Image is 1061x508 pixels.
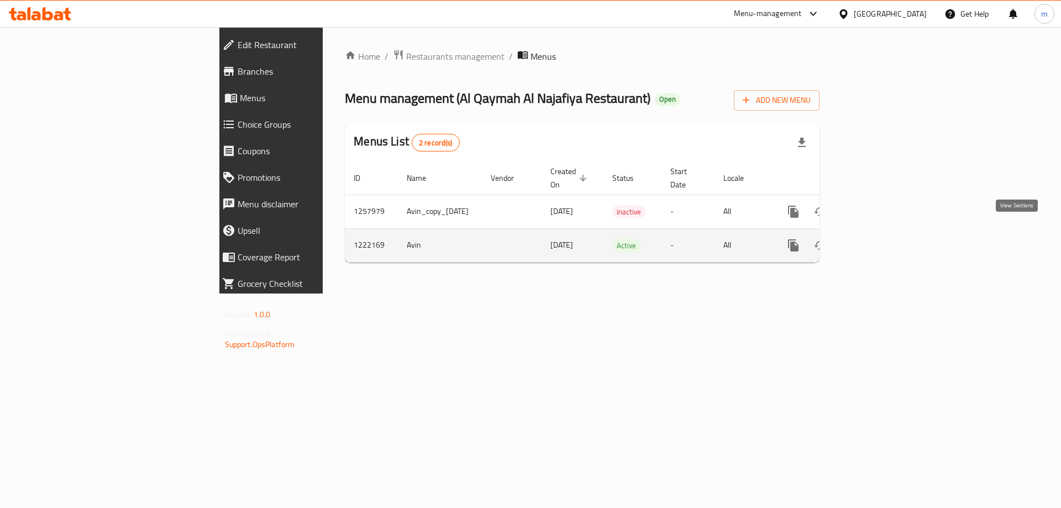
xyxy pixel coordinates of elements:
[661,228,715,262] td: -
[550,204,573,218] span: [DATE]
[240,91,388,104] span: Menus
[238,171,388,184] span: Promotions
[213,270,397,297] a: Grocery Checklist
[238,277,388,290] span: Grocery Checklist
[780,232,807,259] button: more
[398,228,482,262] td: Avin
[807,232,833,259] button: Change Status
[780,198,807,225] button: more
[238,65,388,78] span: Branches
[213,32,397,58] a: Edit Restaurant
[612,239,640,252] span: Active
[213,58,397,85] a: Branches
[412,134,460,151] div: Total records count
[734,7,802,20] div: Menu-management
[715,228,771,262] td: All
[612,171,648,185] span: Status
[723,171,758,185] span: Locale
[225,326,276,341] span: Get support on:
[771,161,895,195] th: Actions
[213,217,397,244] a: Upsell
[734,90,820,111] button: Add New Menu
[225,337,295,352] a: Support.OpsPlatform
[407,171,440,185] span: Name
[238,38,388,51] span: Edit Restaurant
[509,50,513,63] li: /
[854,8,927,20] div: [GEOGRAPHIC_DATA]
[254,307,271,322] span: 1.0.0
[213,164,397,191] a: Promotions
[225,307,252,322] span: Version:
[238,250,388,264] span: Coverage Report
[789,129,815,156] div: Export file
[238,197,388,211] span: Menu disclaimer
[345,161,895,263] table: enhanced table
[661,195,715,228] td: -
[238,224,388,237] span: Upsell
[213,191,397,217] a: Menu disclaimer
[715,195,771,228] td: All
[213,244,397,270] a: Coverage Report
[612,205,645,218] div: Inactive
[655,93,680,106] div: Open
[213,138,397,164] a: Coupons
[655,95,680,104] span: Open
[213,111,397,138] a: Choice Groups
[550,238,573,252] span: [DATE]
[345,86,650,111] span: Menu management ( Al Qaymah Al Najafiya Restaurant )
[238,144,388,158] span: Coupons
[530,50,556,63] span: Menus
[213,85,397,111] a: Menus
[393,49,505,64] a: Restaurants management
[398,195,482,228] td: Avin_copy_[DATE]
[345,49,820,64] nav: breadcrumb
[354,133,459,151] h2: Menus List
[550,165,590,191] span: Created On
[238,118,388,131] span: Choice Groups
[1041,8,1048,20] span: m
[743,93,811,107] span: Add New Menu
[354,171,375,185] span: ID
[612,206,645,218] span: Inactive
[670,165,701,191] span: Start Date
[807,198,833,225] button: Change Status
[412,138,459,148] span: 2 record(s)
[406,50,505,63] span: Restaurants management
[491,171,528,185] span: Vendor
